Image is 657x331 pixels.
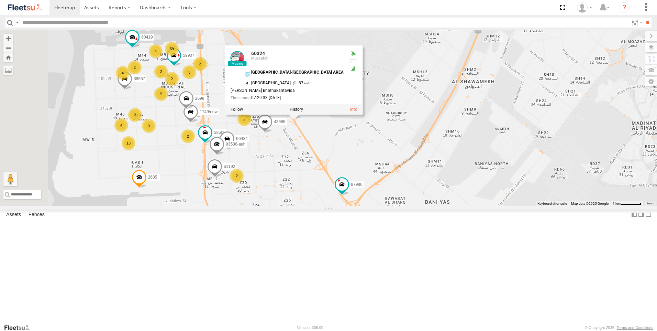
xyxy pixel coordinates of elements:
[631,210,638,220] label: Dock Summary Table to the Left
[251,81,291,85] span: [GEOGRAPHIC_DATA]
[585,325,653,330] div: © Copyright 2025 -
[611,201,643,206] button: Map Scale: 1 km per 57 pixels
[251,70,344,75] div: [GEOGRAPHIC_DATA]-[GEOGRAPHIC_DATA] AREA
[237,112,251,126] div: 2
[230,169,244,183] div: 2
[251,56,344,61] div: Mussafah
[25,210,48,220] label: Fences
[645,77,657,86] label: Map Settings
[3,210,24,220] label: Assets
[214,130,225,135] span: 38508
[3,43,13,53] button: Zoom out
[629,18,644,28] label: Search Filter Options
[575,2,594,13] div: Mohamed Ashif
[571,202,609,205] span: Map data ©2025 Google
[200,109,218,114] span: 1749/new
[297,325,323,330] div: Version: 306.00
[128,108,142,122] div: 2
[3,65,13,75] label: Measure
[349,51,357,56] div: Valid GPS Fix
[231,107,243,112] label: Realtime tracking of Asset
[349,58,357,64] div: No battery health information received from this device.
[148,175,157,180] span: 2685
[149,44,163,58] div: 4
[114,118,128,132] div: 4
[181,129,195,143] div: 2
[226,141,245,146] span: 93586-auh
[128,61,142,74] div: 2
[4,324,35,331] a: Visit our Website
[134,76,145,81] span: 38567
[290,107,303,112] label: View Asset History
[613,202,620,205] span: 1 km
[122,136,135,150] div: 13
[291,81,310,85] span: 87
[183,53,194,57] span: 59907
[537,201,567,206] button: Keyboard shortcuts
[3,34,13,43] button: Zoom in
[3,53,13,62] button: Zoom Home
[165,42,179,56] div: 59
[142,119,156,133] div: 3
[619,2,630,13] i: ?
[231,88,344,93] div: [PERSON_NAME] Bhathakantavida
[349,66,357,71] div: GSM Signal = 5
[647,202,654,205] a: Terms (opens in new tab)
[7,3,43,12] img: fleetsu-logo-horizontal.svg
[141,35,153,40] span: 60419
[165,72,179,86] div: 2
[617,325,653,330] a: Terms and Conditions
[3,172,17,186] button: Drag Pegman onto the map to open Street View
[236,136,247,141] span: 96434
[645,210,652,220] label: Hide Summary Table
[193,57,207,71] div: 2
[351,182,362,187] span: 87986
[195,96,204,101] span: 2698
[14,18,20,28] label: Search Query
[251,51,265,56] a: 60324
[154,65,168,78] div: 2
[638,210,645,220] label: Dock Summary Table to the Right
[274,119,285,124] span: 43686
[154,87,168,101] div: 5
[231,96,344,100] div: Date/time of location update
[116,66,130,80] div: 4
[350,107,357,112] a: View Asset Details
[182,65,196,79] div: 3
[231,51,244,65] a: View Asset Details
[224,164,235,169] span: 61192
